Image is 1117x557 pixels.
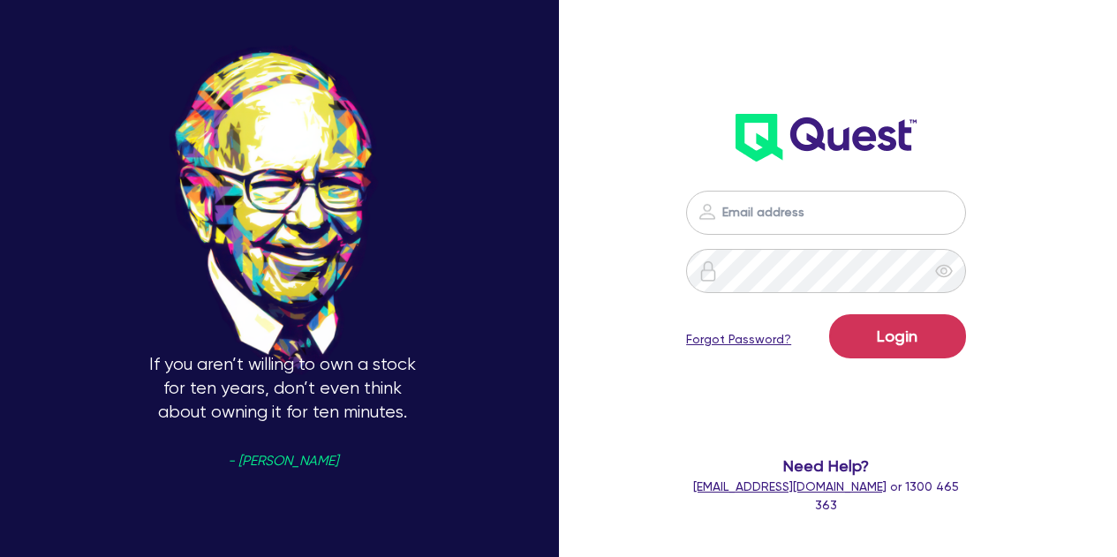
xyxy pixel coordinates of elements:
button: Login [829,314,966,358]
img: icon-password [697,201,718,222]
span: - [PERSON_NAME] [228,455,338,468]
input: Email address [686,191,965,235]
span: Need Help? [686,454,965,478]
span: or 1300 465 363 [693,479,959,512]
span: eye [935,262,953,280]
img: wH2k97JdezQIQAAAABJRU5ErkJggg== [736,114,917,162]
a: [EMAIL_ADDRESS][DOMAIN_NAME] [693,479,887,493]
a: Forgot Password? [686,330,791,349]
img: icon-password [698,260,719,282]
